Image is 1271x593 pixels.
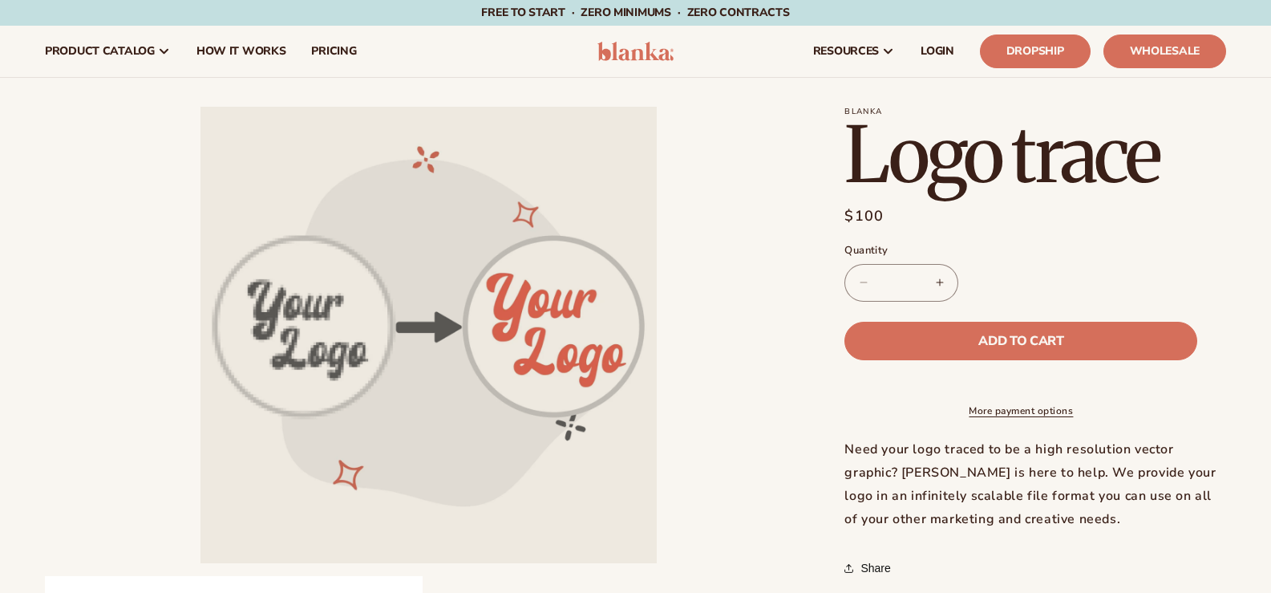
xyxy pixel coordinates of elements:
span: pricing [311,45,356,58]
img: logo [597,42,674,61]
a: resources [800,26,908,77]
a: pricing [298,26,369,77]
span: LOGIN [921,45,954,58]
a: How It Works [184,26,299,77]
span: How It Works [196,45,286,58]
h1: Logo trace [844,116,1226,193]
a: Wholesale [1103,35,1226,68]
a: LOGIN [908,26,967,77]
div: Need your logo traced to be a high resolution vector graphic? [PERSON_NAME] is here to help. We p... [844,438,1226,530]
label: Quantity [844,243,1197,259]
button: Share [844,550,895,586]
a: More payment options [844,404,1197,418]
a: product catalog [32,26,184,77]
span: product catalog [45,45,155,58]
span: Free to start · ZERO minimums · ZERO contracts [481,5,789,20]
a: Dropship [980,35,1091,68]
button: Add to cart [844,322,1197,360]
span: resources [813,45,879,58]
span: $100 [844,205,884,227]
